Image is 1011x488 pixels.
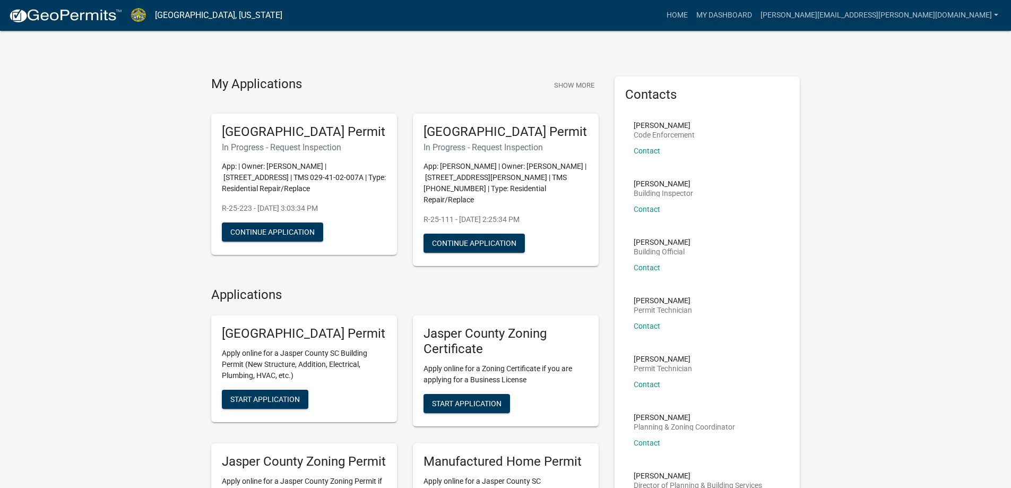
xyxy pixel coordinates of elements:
h5: [GEOGRAPHIC_DATA] Permit [424,124,588,140]
p: App: [PERSON_NAME] | Owner: [PERSON_NAME] | [STREET_ADDRESS][PERSON_NAME] | TMS [PHONE_NUMBER] | ... [424,161,588,206]
h6: In Progress - Request Inspection [222,142,386,152]
a: Home [662,5,692,25]
p: [PERSON_NAME] [634,122,695,129]
span: Start Application [432,399,502,407]
a: Contact [634,322,660,330]
p: [PERSON_NAME] [634,414,735,421]
p: [PERSON_NAME] [634,355,692,363]
p: Permit Technician [634,306,692,314]
p: Building Official [634,248,690,255]
a: Contact [634,205,660,213]
button: Start Application [424,394,510,413]
button: Continue Application [222,222,323,242]
p: Permit Technician [634,365,692,372]
p: Building Inspector [634,190,693,197]
a: [PERSON_NAME][EMAIL_ADDRESS][PERSON_NAME][DOMAIN_NAME] [756,5,1003,25]
a: Contact [634,147,660,155]
p: R-25-223 - [DATE] 3:03:34 PM [222,203,386,214]
p: App: | Owner: [PERSON_NAME] | [STREET_ADDRESS] | TMS 029-41-02-007A | Type: Residential Repair/Re... [222,161,386,194]
p: [PERSON_NAME] [634,297,692,304]
h5: Manufactured Home Permit [424,454,588,469]
p: [PERSON_NAME] [634,238,690,246]
h5: Jasper County Zoning Permit [222,454,386,469]
h5: Contacts [625,87,790,102]
h5: Jasper County Zoning Certificate [424,326,588,357]
img: Jasper County, South Carolina [131,8,146,22]
h4: Applications [211,287,599,303]
button: Continue Application [424,234,525,253]
p: R-25-111 - [DATE] 2:25:34 PM [424,214,588,225]
a: [GEOGRAPHIC_DATA], [US_STATE] [155,6,282,24]
button: Start Application [222,390,308,409]
p: [PERSON_NAME] [634,180,693,187]
a: Contact [634,380,660,389]
span: Start Application [230,395,300,404]
h5: [GEOGRAPHIC_DATA] Permit [222,326,386,341]
p: Code Enforcement [634,131,695,139]
p: Apply online for a Zoning Certificate if you are applying for a Business License [424,363,588,386]
button: Show More [550,76,599,94]
p: [PERSON_NAME] [634,472,762,480]
a: My Dashboard [692,5,756,25]
h4: My Applications [211,76,302,92]
a: Contact [634,439,660,447]
p: Planning & Zoning Coordinator [634,423,735,431]
h5: [GEOGRAPHIC_DATA] Permit [222,124,386,140]
a: Contact [634,263,660,272]
p: Apply online for a Jasper County SC Building Permit (New Structure, Addition, Electrical, Plumbin... [222,348,386,381]
h6: In Progress - Request Inspection [424,142,588,152]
